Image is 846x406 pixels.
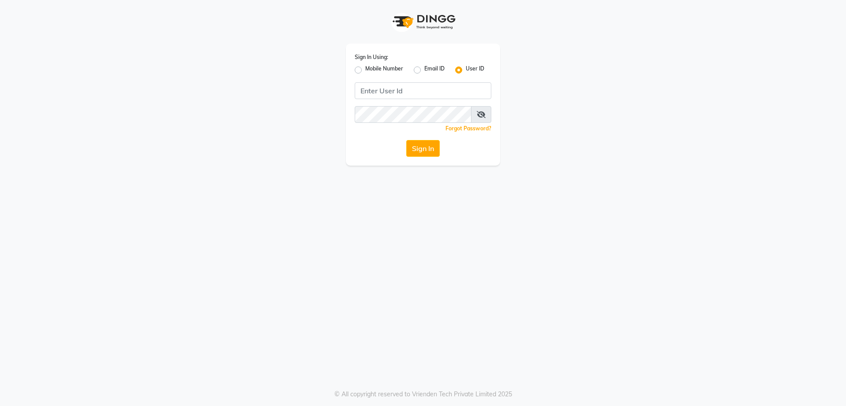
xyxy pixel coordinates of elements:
input: Username [355,106,471,123]
label: Mobile Number [365,65,403,75]
label: Email ID [424,65,445,75]
button: Sign In [406,140,440,157]
a: Forgot Password? [445,125,491,132]
label: Sign In Using: [355,53,388,61]
input: Username [355,82,491,99]
label: User ID [466,65,484,75]
img: logo1.svg [388,9,458,35]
